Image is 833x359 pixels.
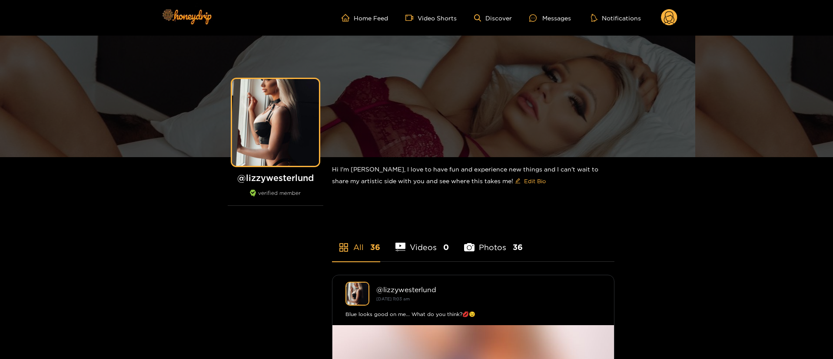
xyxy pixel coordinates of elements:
span: video-camera [405,14,418,22]
span: 0 [443,242,449,253]
div: verified member [228,190,323,206]
small: [DATE] 11:03 am [376,296,410,301]
a: Video Shorts [405,14,457,22]
span: Edit Bio [524,177,546,185]
div: Hi I'm [PERSON_NAME], I love to have fun and experience new things and I can't wait to share my a... [332,157,614,195]
li: All [332,222,380,261]
li: Photos [464,222,523,261]
button: Notifications [588,13,644,22]
div: Blue looks good on me... What do you think?💋😉 [345,310,601,319]
span: 36 [513,242,523,253]
span: appstore [339,242,349,253]
div: @ lizzywesterlund [376,286,601,293]
h1: @ lizzywesterlund [228,172,323,183]
a: Discover [474,14,512,22]
img: lizzywesterlund [345,282,369,306]
a: Home Feed [342,14,388,22]
div: Messages [529,13,571,23]
li: Videos [395,222,449,261]
span: 36 [370,242,380,253]
button: editEdit Bio [513,174,548,188]
span: edit [515,178,521,184]
span: home [342,14,354,22]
